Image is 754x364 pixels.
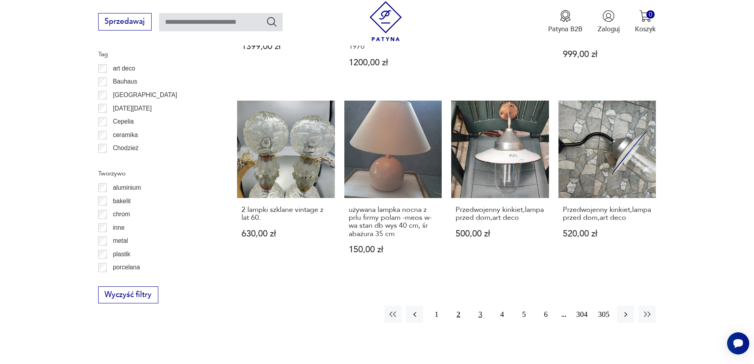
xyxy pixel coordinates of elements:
button: Szukaj [266,16,277,27]
button: 6 [537,306,554,323]
a: Ikona medaluPatyna B2B [548,10,583,34]
p: art deco [113,63,135,74]
h3: używana lampka nocna z prlu firmy polam -meos w-wa stan db wys 40 cm, śr abażura 35 cm [349,206,438,238]
h3: Przedwojenny kinkiet,lampa przed dom,art deco [456,206,545,222]
button: Zaloguj [598,10,620,34]
p: Chodzież [113,143,139,153]
img: Ikona medalu [559,10,572,22]
button: 3 [472,306,489,323]
p: Cepelia [113,116,134,127]
p: 1399,00 zł [241,42,330,51]
button: Patyna B2B [548,10,583,34]
a: 2 lampki szklane vintage z lat 60.2 lampki szklane vintage z lat 60.630,00 zł [237,101,335,273]
button: 305 [595,306,612,323]
p: 630,00 zł [241,230,330,238]
p: Tag [98,49,215,59]
p: porcelana [113,262,140,273]
p: chrom [113,209,130,219]
iframe: Smartsupp widget button [727,332,749,354]
a: używana lampka nocna z prlu firmy polam -meos w-wa stan db wys 40 cm, śr abażura 35 cmużywana lam... [344,101,442,273]
button: Wyczyść filtry [98,286,158,304]
p: metal [113,236,128,246]
p: 520,00 zł [563,230,652,238]
img: Ikonka użytkownika [602,10,615,22]
p: 999,00 zł [563,50,652,59]
p: Ćmielów [113,156,137,167]
button: 2 [450,306,467,323]
p: 150,00 zł [349,246,438,254]
div: 0 [646,10,655,19]
a: Przedwojenny kinkiet,lampa przed dom,art decoPrzedwojenny kinkiet,lampa przed dom,art deco500,00 zł [451,101,549,273]
p: porcelit [113,276,133,286]
a: Przedwojenny kinkiet,lampa przed dom,art decoPrzedwojenny kinkiet,lampa przed dom,art deco520,00 zł [558,101,656,273]
p: 500,00 zł [456,230,545,238]
p: [DATE][DATE] [113,103,152,114]
p: plastik [113,249,130,259]
h3: Szklana Lampa Stołowa, proj. [PERSON_NAME], OPP Jihlava, [GEOGRAPHIC_DATA], lata 1970 [349,10,438,51]
p: Bauhaus [113,76,137,87]
p: Zaloguj [598,25,620,34]
button: 1 [428,306,445,323]
p: Patyna B2B [548,25,583,34]
p: bakelit [113,196,131,206]
p: 1200,00 zł [349,59,438,67]
h3: Przedwojenny kinkiet,lampa przed dom,art deco [563,206,652,222]
button: 5 [515,306,532,323]
p: inne [113,223,124,233]
img: Patyna - sklep z meblami i dekoracjami vintage [366,1,406,41]
p: ceramika [113,130,138,140]
a: Sprzedawaj [98,19,152,25]
button: 304 [574,306,591,323]
button: Sprzedawaj [98,13,152,30]
p: aluminium [113,183,141,193]
p: [GEOGRAPHIC_DATA] [113,90,177,100]
h3: 2 lampki szklane vintage z lat 60. [241,206,330,222]
button: 4 [494,306,511,323]
p: Tworzywo [98,168,215,179]
button: 0Koszyk [635,10,656,34]
img: Ikona koszyka [639,10,651,22]
p: Koszyk [635,25,656,34]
